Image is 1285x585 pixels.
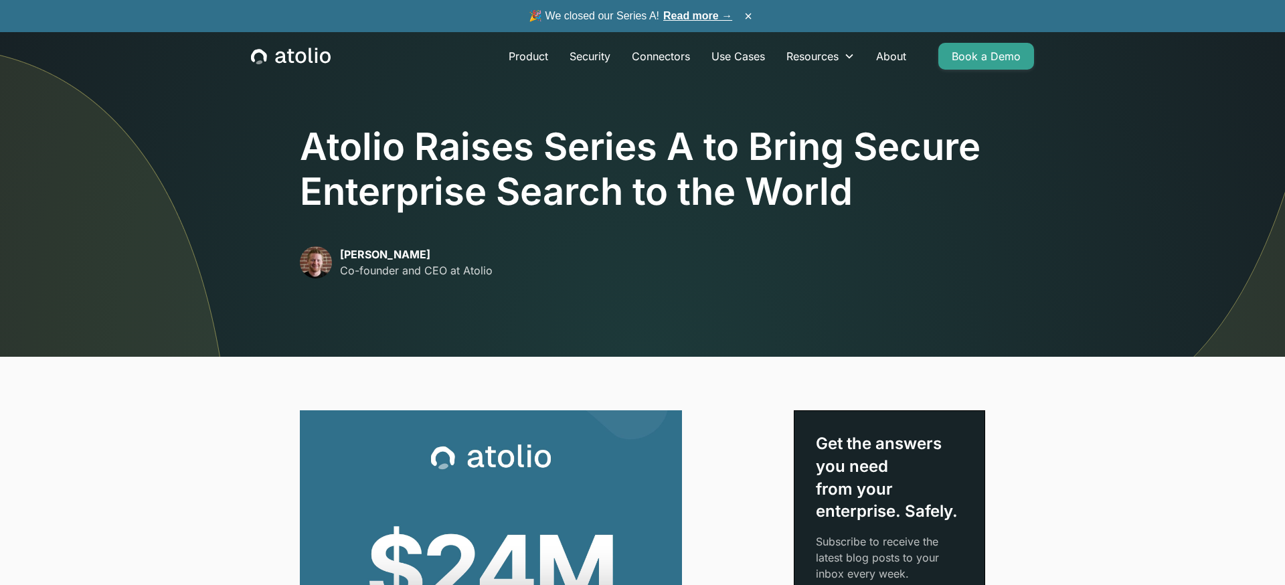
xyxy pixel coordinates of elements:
[559,43,621,70] a: Security
[701,43,776,70] a: Use Cases
[816,432,963,522] div: Get the answers you need from your enterprise. Safely.
[865,43,917,70] a: About
[529,8,732,24] span: 🎉 We closed our Series A!
[786,48,839,64] div: Resources
[340,262,493,278] p: Co-founder and CEO at Atolio
[340,246,493,262] p: [PERSON_NAME]
[1218,521,1285,585] iframe: Chat Widget
[498,43,559,70] a: Product
[663,10,732,21] a: Read more →
[300,124,985,214] h1: Atolio Raises Series A to Bring Secure Enterprise Search to the World
[816,533,963,582] p: Subscribe to receive the latest blog posts to your inbox every week.
[621,43,701,70] a: Connectors
[251,48,331,65] a: home
[938,43,1034,70] a: Book a Demo
[776,43,865,70] div: Resources
[740,9,756,23] button: ×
